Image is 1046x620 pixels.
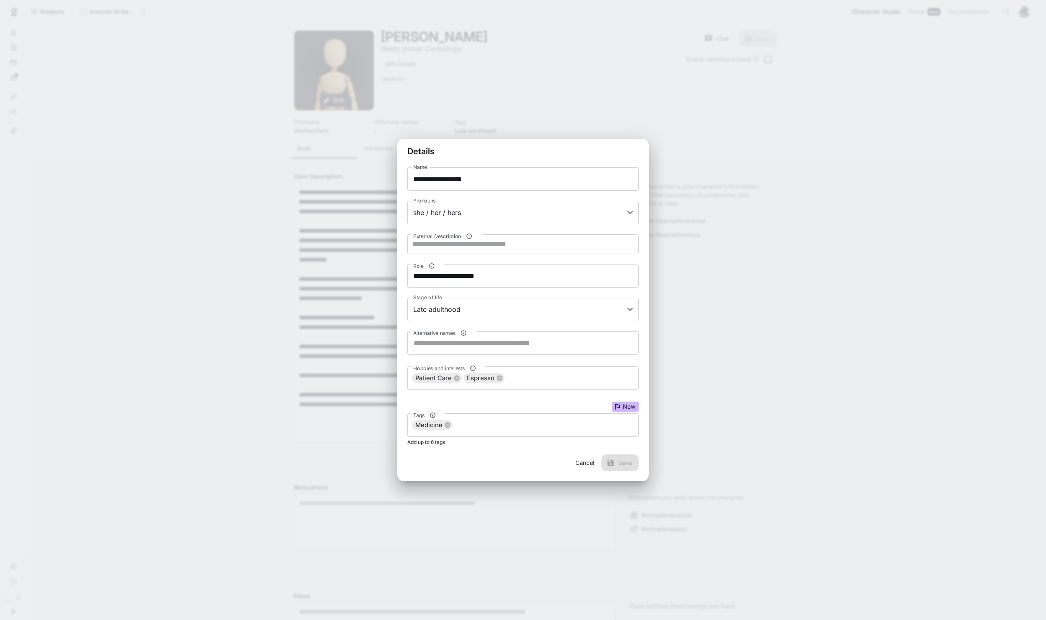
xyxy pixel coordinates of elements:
p: Add up to 6 tags [407,438,639,446]
button: External Description [463,231,475,242]
div: Late adulthood [407,298,639,321]
div: Patient Care [412,373,462,383]
span: Patient Care [412,374,455,383]
span: External Description [413,233,461,240]
label: Pronouns [413,197,435,204]
button: Role [426,260,438,272]
button: Cancel [571,454,598,471]
button: Hobbies and interests [467,363,479,374]
div: Espresso [463,373,505,383]
h2: Details [397,139,649,164]
button: Tags [427,410,438,421]
div: Medicine [412,420,453,430]
label: Name [413,163,427,171]
span: Role [413,262,424,270]
label: Stage of life [413,294,442,301]
div: she / her / hers [407,201,639,224]
button: Alternative names [458,327,469,339]
span: Tags [413,412,425,419]
span: New [619,404,639,410]
span: Alternative names [413,329,456,337]
span: Medicine [412,420,446,430]
span: Hobbies and interests [413,365,465,372]
span: Espresso [463,374,498,383]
